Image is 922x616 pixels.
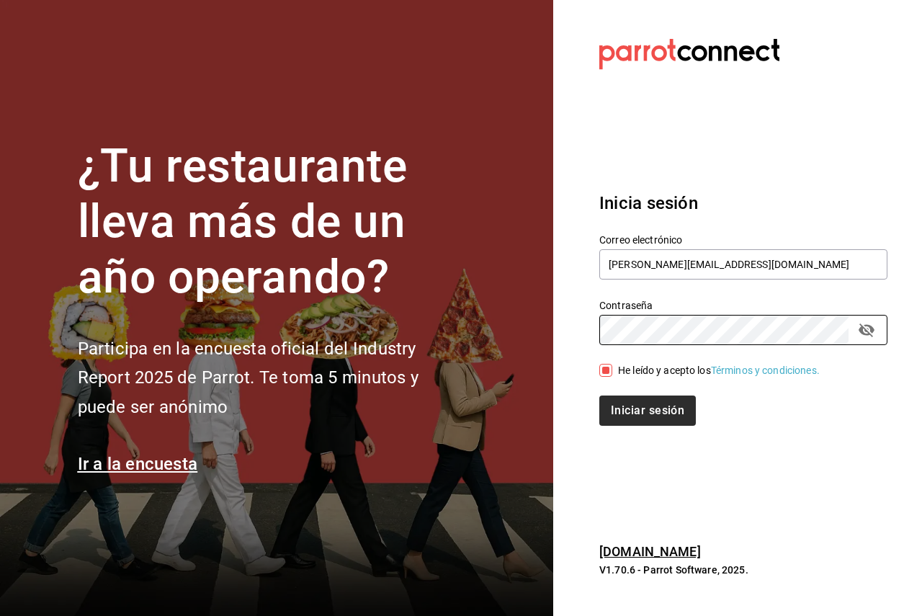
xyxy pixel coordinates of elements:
a: Términos y condiciones. [711,365,820,376]
button: Iniciar sesión [599,396,696,426]
a: Ir a la encuesta [78,454,198,474]
h2: Participa en la encuesta oficial del Industry Report 2025 de Parrot. Te toma 5 minutos y puede se... [78,334,467,422]
label: Contraseña [599,300,887,311]
button: passwordField [854,318,879,342]
label: Correo electrónico [599,235,887,245]
a: [DOMAIN_NAME] [599,544,701,559]
div: He leído y acepto los [618,363,820,378]
h1: ¿Tu restaurante lleva más de un año operando? [78,139,467,305]
input: Ingresa tu correo electrónico [599,249,887,280]
p: V1.70.6 - Parrot Software, 2025. [599,563,887,577]
h3: Inicia sesión [599,190,887,216]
